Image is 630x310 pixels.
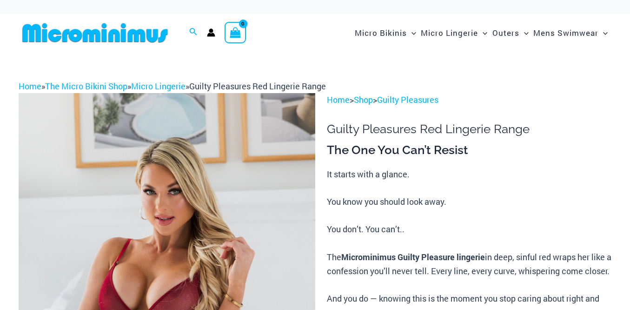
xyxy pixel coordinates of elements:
[421,21,478,45] span: Micro Lingerie
[189,27,198,39] a: Search icon link
[478,21,487,45] span: Menu Toggle
[207,28,215,37] a: Account icon link
[19,22,172,43] img: MM SHOP LOGO FLAT
[19,81,326,92] span: » » »
[533,21,598,45] span: Mens Swimwear
[351,17,611,48] nav: Site Navigation
[131,81,186,92] a: Micro Lingerie
[490,19,531,47] a: OutersMenu ToggleMenu Toggle
[418,19,490,47] a: Micro LingerieMenu ToggleMenu Toggle
[225,22,246,43] a: View Shopping Cart, empty
[189,81,326,92] span: Guilty Pleasures Red Lingerie Range
[327,94,350,105] a: Home
[407,21,416,45] span: Menu Toggle
[352,19,418,47] a: Micro BikinisMenu ToggleMenu Toggle
[519,21,529,45] span: Menu Toggle
[327,142,611,158] h3: The One You Can’t Resist
[377,94,438,105] a: Guilty Pleasures
[492,21,519,45] span: Outers
[19,81,41,92] a: Home
[327,122,611,136] h1: Guilty Pleasures Red Lingerie Range
[327,93,611,107] p: > >
[355,21,407,45] span: Micro Bikinis
[341,251,485,263] b: Microminimus Guilty Pleasure lingerie
[354,94,373,105] a: Shop
[598,21,608,45] span: Menu Toggle
[531,19,610,47] a: Mens SwimwearMenu ToggleMenu Toggle
[45,81,127,92] a: The Micro Bikini Shop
